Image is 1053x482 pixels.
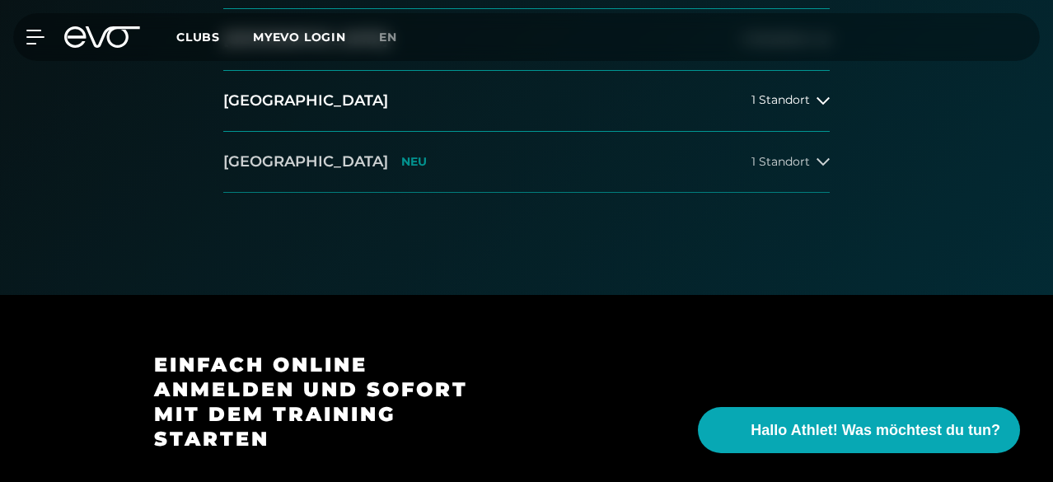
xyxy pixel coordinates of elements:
button: Hallo Athlet! Was möchtest du tun? [698,407,1020,453]
a: Clubs [176,29,253,44]
h3: Einfach online anmelden und sofort mit dem Training starten [154,353,503,452]
h2: [GEOGRAPHIC_DATA] [223,91,388,111]
a: MYEVO LOGIN [253,30,346,44]
span: Clubs [176,30,220,44]
h2: [GEOGRAPHIC_DATA] [223,152,388,172]
p: NEU [401,155,427,169]
button: [GEOGRAPHIC_DATA]NEU1 Standort [223,132,830,193]
button: [GEOGRAPHIC_DATA]1 Standort [223,71,830,132]
span: en [379,30,397,44]
span: Hallo Athlet! Was möchtest du tun? [751,419,1000,442]
a: en [379,28,417,47]
span: 1 Standort [751,156,810,168]
span: 1 Standort [751,94,810,106]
